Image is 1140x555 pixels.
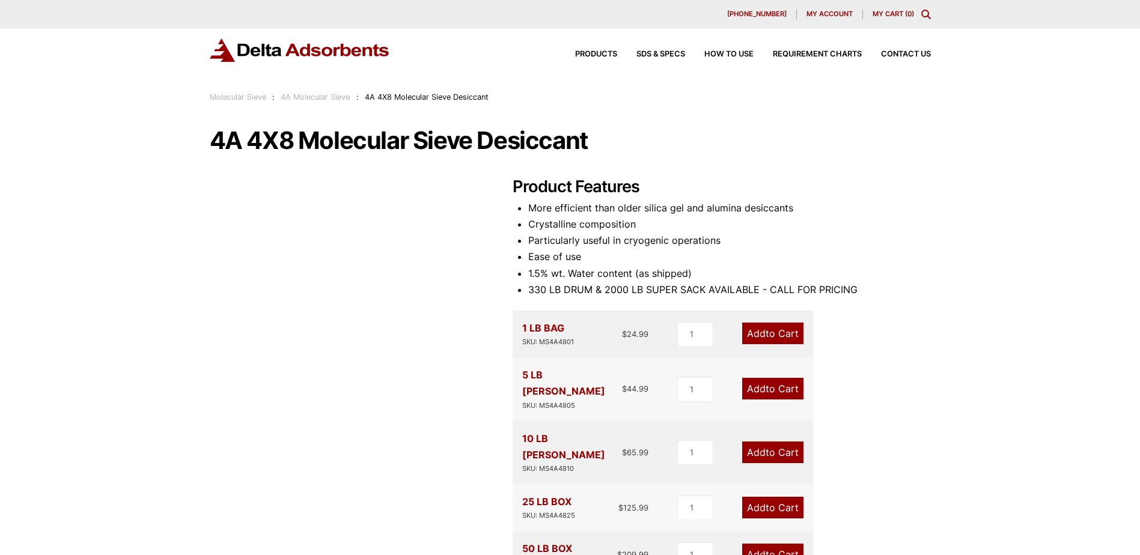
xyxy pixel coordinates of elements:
[622,329,627,339] span: $
[622,329,648,339] bdi: 24.99
[742,323,803,344] a: Add to Cart
[522,494,575,521] div: 25 LB BOX
[742,497,803,518] a: Add to Cart
[622,447,648,457] bdi: 65.99
[272,92,275,102] span: :
[522,431,623,475] div: 10 LB [PERSON_NAME]
[528,216,931,232] li: Crystalline composition
[618,503,623,512] span: $
[513,177,931,197] h2: Product Features
[556,50,617,58] a: Products
[797,10,863,19] a: My account
[356,92,359,102] span: :
[685,50,754,58] a: How to Use
[528,282,931,298] li: 330 LB DRUM & 2000 LB SUPER SACK AVAILABLE - CALL FOR PRICING
[365,92,489,102] span: 4A 4X8 Molecular Sieve Desiccant
[210,92,266,102] a: Molecular Sieve
[281,92,350,102] a: 4A Molecular Sieve
[522,463,623,475] div: SKU: MS4A4810
[636,50,685,58] span: SDS & SPECS
[522,510,575,521] div: SKU: MS4A4825
[528,200,931,216] li: More efficient than older silica gel and alumina desiccants
[742,441,803,463] a: Add to Cart
[806,11,853,17] span: My account
[522,320,574,348] div: 1 LB BAG
[873,10,914,18] a: My Cart (0)
[881,50,931,58] span: Contact Us
[522,367,623,411] div: 5 LB [PERSON_NAME]
[742,378,803,399] a: Add to Cart
[575,50,617,58] span: Products
[522,336,574,348] div: SKU: MS4A4801
[773,50,862,58] span: Requirement Charts
[210,128,931,153] h1: 4A 4X8 Molecular Sieve Desiccant
[907,10,912,18] span: 0
[617,50,685,58] a: SDS & SPECS
[921,10,931,19] div: Toggle Modal Content
[704,50,754,58] span: How to Use
[727,11,787,17] span: [PHONE_NUMBER]
[622,447,627,457] span: $
[622,384,627,393] span: $
[618,503,648,512] bdi: 125.99
[528,249,931,265] li: Ease of use
[718,10,797,19] a: [PHONE_NUMBER]
[622,384,648,393] bdi: 44.99
[754,50,862,58] a: Requirement Charts
[210,38,390,62] img: Delta Adsorbents
[528,232,931,249] li: Particularly useful in cryogenic operations
[528,265,931,282] li: 1.5% wt. Water content (as shipped)
[522,400,623,411] div: SKU: MS4A4805
[862,50,931,58] a: Contact Us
